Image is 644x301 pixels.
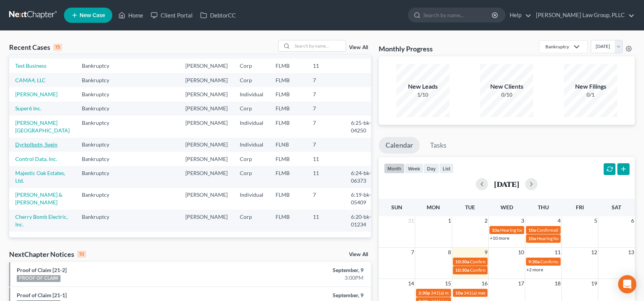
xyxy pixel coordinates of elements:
td: Bankruptcy [76,138,123,152]
span: 12 [590,248,598,257]
span: 18 [554,279,561,288]
a: Client Portal [147,8,196,22]
span: 10a [492,227,499,233]
span: 8 [447,248,452,257]
span: Confirmation Status Conference for [PERSON_NAME] [470,259,578,264]
div: 15 [53,44,62,51]
td: [PERSON_NAME] [179,210,234,231]
span: 341(a) meeting for Bravo Brio Restaurants, LLC [464,290,557,296]
span: 17 [517,279,525,288]
td: FLMB [269,188,307,210]
td: FLMB [269,102,307,116]
span: 10:30a [455,267,469,273]
div: Open Intercom Messenger [618,275,636,293]
div: 0/1 [564,91,617,99]
a: Calendar [379,137,420,154]
a: [PERSON_NAME] Law Group, PLLC [532,8,634,22]
td: FLMB [269,166,307,188]
a: Cherry Bomb Electric, Inc. [15,213,68,228]
td: 7 [307,188,345,210]
button: week [405,163,424,174]
td: [PERSON_NAME] [179,152,234,166]
td: Individual [234,138,269,152]
span: Mon [427,204,440,210]
div: NextChapter Notices [9,250,86,259]
td: Corp [234,59,269,73]
a: View All [349,45,368,50]
span: 7 [410,248,415,257]
td: Bankruptcy [76,166,123,188]
div: New Clients [480,82,533,91]
a: Super6 Inc. [15,105,41,111]
span: Hearing for [537,236,560,241]
a: Home [115,8,147,22]
h2: [DATE] [494,180,519,188]
span: 11 [554,248,561,257]
a: Majestic Oak Estates, Ltd. [15,170,65,184]
a: CAMA4, LLC [15,77,46,83]
td: 7 [307,102,345,116]
span: Sat [612,204,621,210]
span: Wed [501,204,513,210]
span: 6 [630,216,635,225]
div: 3:00PM [253,274,363,282]
h3: Monthly Progress [379,44,433,53]
span: 9 [484,248,488,257]
span: Confirmation Status Conference for [540,259,612,264]
a: [PERSON_NAME] [15,48,57,55]
td: 7 [307,138,345,152]
button: list [439,163,454,174]
span: 341(a) meeting for [PERSON_NAME] [431,290,504,296]
span: 5 [593,216,598,225]
td: Corp [234,152,269,166]
td: Corp [234,166,269,188]
td: 11 [307,59,345,73]
a: Tasks [423,137,453,154]
td: 6:19-bk-05409 [345,188,381,210]
span: Sun [391,204,402,210]
td: [PERSON_NAME] [179,188,234,210]
span: 10a [528,236,536,241]
input: Search by name... [292,40,346,51]
span: 10a [455,290,463,296]
td: Individual [234,116,269,137]
td: Individual [234,188,269,210]
div: Bankruptcy [545,43,569,50]
button: day [424,163,439,174]
span: 9:30a [528,259,540,264]
span: Confirmation Status Conference for [537,227,608,233]
a: [PERSON_NAME] [15,91,57,97]
td: [PERSON_NAME] [179,138,234,152]
td: FLNB [269,138,307,152]
a: Proof of Claim [21-1] [17,292,67,298]
td: FLMB [269,210,307,231]
span: Tue [465,204,475,210]
td: Corp [234,210,269,231]
a: Control Data, Inc. [15,156,57,162]
span: 10 [517,248,525,257]
td: FLMB [269,87,307,101]
td: 6:24-bk-06373 [345,166,381,188]
a: +2 more [526,267,543,272]
span: 16 [481,279,488,288]
span: 10a [528,227,536,233]
td: [PERSON_NAME] [179,87,234,101]
div: September, 9 [253,266,363,274]
td: FLMB [269,73,307,87]
td: [PERSON_NAME] [179,166,234,188]
span: 2 [484,216,488,225]
div: 10 [77,251,86,258]
span: Thu [538,204,549,210]
td: [PERSON_NAME] [179,116,234,137]
span: 14 [407,279,415,288]
td: 7 [307,73,345,87]
td: 11 [307,210,345,231]
td: FLMB [269,116,307,137]
td: 7 [307,116,345,137]
td: Bankruptcy [76,116,123,137]
td: Individual [234,87,269,101]
span: 1 [447,216,452,225]
span: 31 [407,216,415,225]
td: Bankruptcy [76,87,123,101]
span: Hearing for Diss et [PERSON_NAME] et al [500,227,582,233]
